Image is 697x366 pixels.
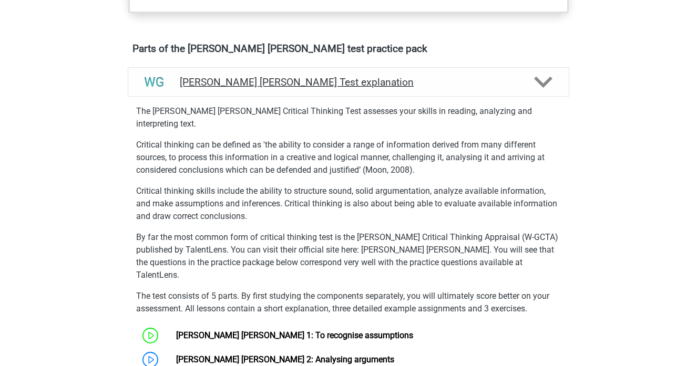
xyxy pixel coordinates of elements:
p: Critical thinking skills include the ability to structure sound, solid argumentation, analyze ava... [136,185,561,223]
p: By far the most common form of critical thinking test is the [PERSON_NAME] Critical Thinking Appr... [136,231,561,281]
p: The [PERSON_NAME] [PERSON_NAME] Critical Thinking Test assesses your skills in reading, analyzing... [136,105,561,130]
a: [PERSON_NAME] [PERSON_NAME] 2: Analysing arguments [176,354,394,364]
a: explanations [PERSON_NAME] [PERSON_NAME] Test explanation [124,67,573,97]
p: The test consists of 5 parts. By first studying the components separately, you will ultimately sc... [136,290,561,315]
h4: [PERSON_NAME] [PERSON_NAME] Test explanation [180,76,517,88]
a: [PERSON_NAME] [PERSON_NAME] 1: To recognise assumptions [176,330,413,340]
p: Critical thinking can be defined as 'the ability to consider a range of information derived from ... [136,139,561,176]
img: watson glaser test explanations [141,69,168,96]
h4: Parts of the [PERSON_NAME] [PERSON_NAME] test practice pack [132,43,565,55]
